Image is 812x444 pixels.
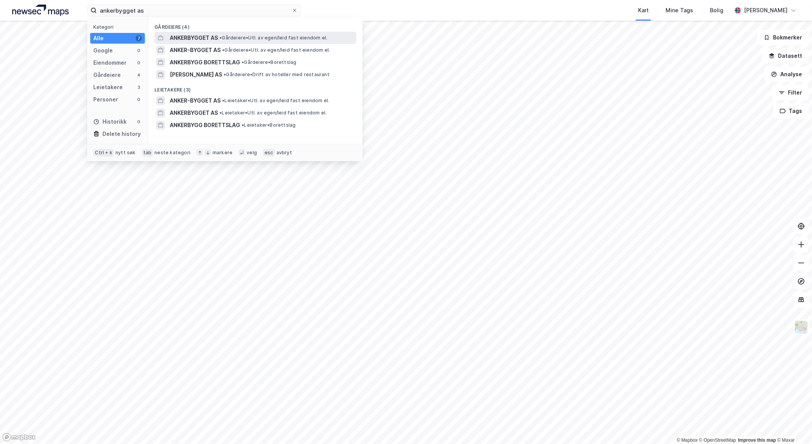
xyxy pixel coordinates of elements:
div: 7 [136,35,142,41]
span: Leietaker • Borettslag [242,122,296,128]
span: ANKERBYGGET AS [170,33,218,42]
div: Google [93,46,113,55]
span: ANKERBYGG BORETTSLAG [170,58,240,67]
div: Kategori [93,24,145,30]
div: esc [263,149,275,157]
div: Leietakere [93,83,123,92]
span: • [222,98,224,103]
a: Improve this map [738,437,776,443]
span: Gårdeiere • Drift av hoteller med restaurant [224,72,330,78]
div: 0 [136,60,142,66]
iframe: Chat Widget [774,407,812,444]
a: Mapbox [677,437,698,443]
div: 0 [136,96,142,103]
div: Ctrl + k [93,149,114,157]
span: Gårdeiere • Borettslag [242,59,296,65]
div: Leietakere (3) [148,81,362,95]
div: avbryt [276,150,292,156]
button: Tags [773,103,809,119]
div: neste kategori [154,150,190,156]
span: ANKER-BYGGET AS [170,96,221,105]
button: Datasett [762,48,809,64]
div: 3 [136,84,142,90]
div: Personer [93,95,118,104]
div: tab [142,149,153,157]
span: ANKERBYGGET AS [170,108,218,118]
div: Gårdeiere (4) [148,18,362,32]
div: Alle [93,34,104,43]
span: ANKERBYGG BORETTSLAG [170,121,240,130]
span: • [219,35,222,41]
div: 0 [136,119,142,125]
img: logo.a4113a55bc3d86da70a041830d287a7e.svg [12,5,69,16]
span: • [219,110,222,116]
a: Mapbox homepage [2,433,36,442]
div: Eiendommer [93,58,127,67]
span: • [242,122,244,128]
button: Analyse [765,67,809,82]
span: Gårdeiere • Utl. av egen/leid fast eiendom el. [219,35,327,41]
div: Kontrollprogram for chat [774,407,812,444]
span: Leietaker • Utl. av egen/leid fast eiendom el. [219,110,326,116]
div: Delete history [102,129,141,139]
span: ANKER-BYGGET AS [170,46,221,55]
div: [PERSON_NAME] [744,6,788,15]
div: markere [213,150,232,156]
div: 4 [136,72,142,78]
span: [PERSON_NAME] AS [170,70,222,79]
a: OpenStreetMap [699,437,736,443]
div: Mine Tags [666,6,693,15]
button: Filter [772,85,809,100]
div: Gårdeiere [93,70,121,80]
div: nytt søk [115,150,136,156]
span: • [222,47,224,53]
span: • [242,59,244,65]
div: 0 [136,47,142,54]
img: Z [794,320,809,335]
button: Bokmerker [757,30,809,45]
div: Bolig [710,6,723,15]
span: Gårdeiere • Utl. av egen/leid fast eiendom el. [222,47,330,53]
div: Kart [638,6,649,15]
div: Historikk [93,117,127,126]
span: Leietaker • Utl. av egen/leid fast eiendom el. [222,98,329,104]
div: velg [247,150,257,156]
span: • [224,72,226,77]
input: Søk på adresse, matrikkel, gårdeiere, leietakere eller personer [97,5,292,16]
